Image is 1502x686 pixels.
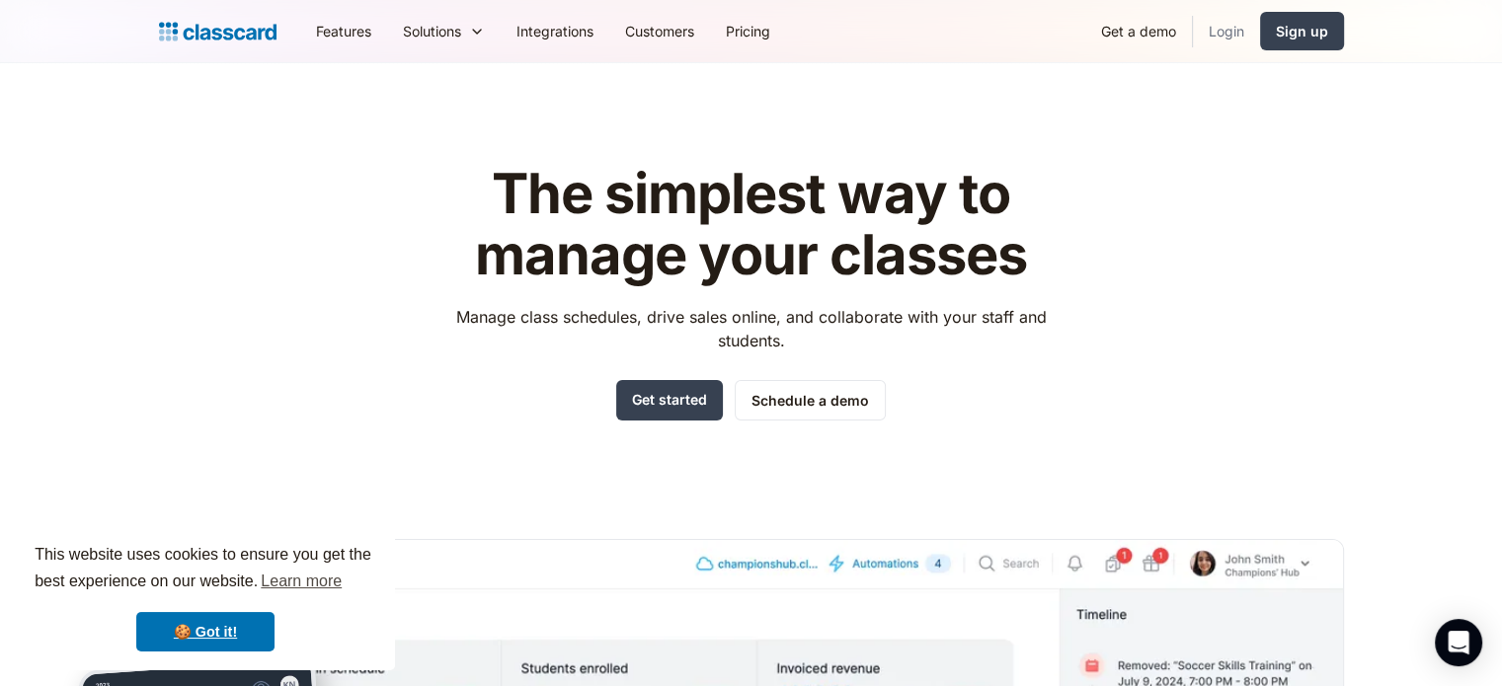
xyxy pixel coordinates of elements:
[300,9,387,53] a: Features
[609,9,710,53] a: Customers
[735,380,886,420] a: Schedule a demo
[437,305,1065,352] p: Manage class schedules, drive sales online, and collaborate with your staff and students.
[136,612,275,651] a: dismiss cookie message
[616,380,723,420] a: Get started
[1276,21,1328,41] div: Sign up
[501,9,609,53] a: Integrations
[35,543,376,596] span: This website uses cookies to ensure you get the best experience on our website.
[1193,9,1260,53] a: Login
[437,164,1065,285] h1: The simplest way to manage your classes
[159,18,277,45] a: home
[1260,12,1344,50] a: Sign up
[1085,9,1192,53] a: Get a demo
[387,9,501,53] div: Solutions
[1435,619,1482,666] div: Open Intercom Messenger
[403,21,461,41] div: Solutions
[258,567,345,596] a: learn more about cookies
[16,524,395,670] div: cookieconsent
[710,9,786,53] a: Pricing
